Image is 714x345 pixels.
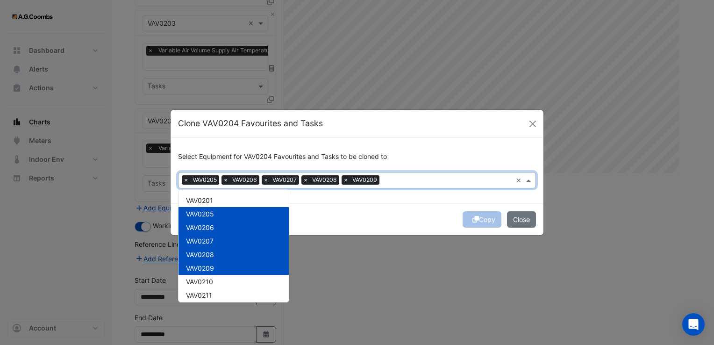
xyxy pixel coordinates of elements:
span: VAV0207 [186,237,214,245]
span: × [301,175,310,185]
ng-dropdown-panel: Options list [178,189,289,302]
span: × [221,175,230,185]
span: VAV0206 [230,175,259,185]
span: VAV0209 [186,264,214,272]
span: × [262,175,270,185]
button: Close [507,211,536,228]
span: VAV0205 [186,210,214,218]
div: Open Intercom Messenger [682,313,705,336]
span: VAV0209 [350,175,379,185]
span: VAV0211 [186,291,212,299]
span: VAV0210 [186,278,213,286]
span: × [182,175,190,185]
span: VAV0206 [186,223,214,231]
span: VAV0205 [190,175,219,185]
span: Clear [516,175,524,185]
span: VAV0201 [186,196,213,204]
span: VAV0208 [310,175,339,185]
span: VAV0208 [186,251,214,259]
h6: Select Equipment for VAV0204 Favourites and Tasks to be cloned to [178,153,536,161]
span: VAV0207 [270,175,299,185]
button: Close [526,117,540,131]
h5: Clone VAV0204 Favourites and Tasks [178,117,323,129]
span: × [342,175,350,185]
